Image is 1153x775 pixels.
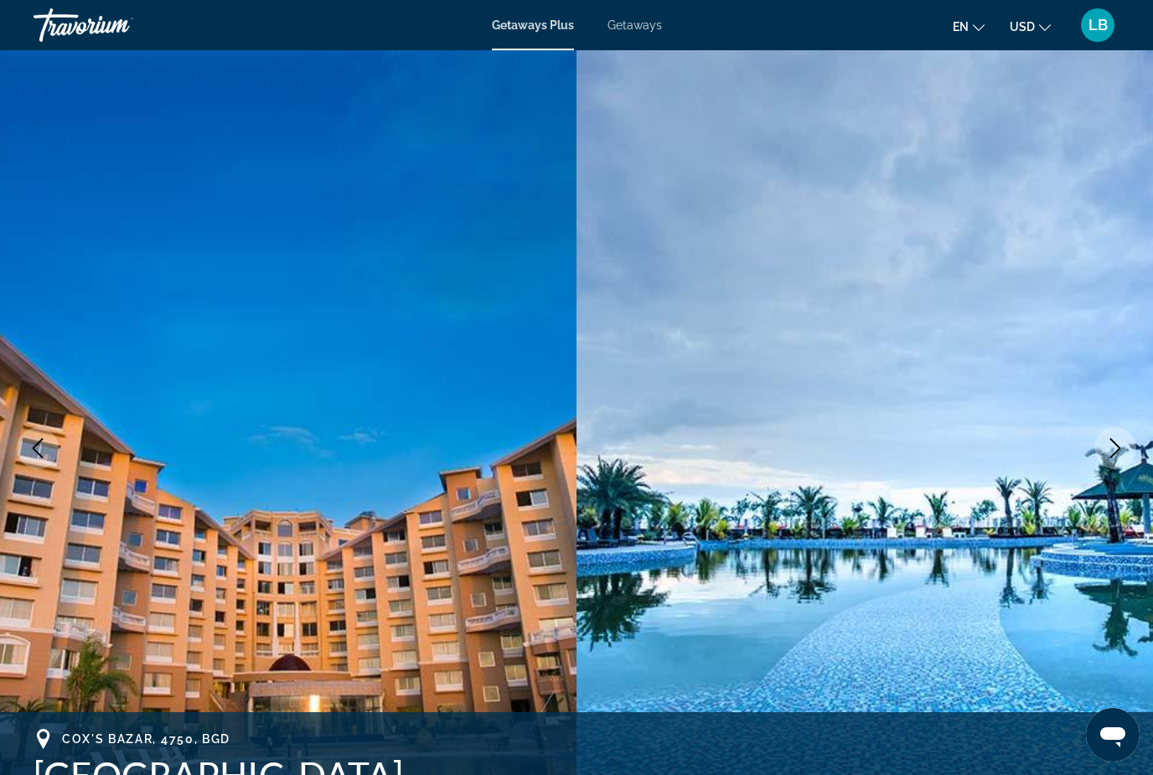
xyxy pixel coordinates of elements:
a: Getaways [608,18,662,32]
button: Previous image [17,427,59,469]
span: Cox's Bazar, 4750, BGD [62,732,230,746]
button: Change currency [1010,14,1051,39]
span: en [953,20,969,34]
a: Getaways Plus [492,18,574,32]
iframe: Кнопка запуска окна обмена сообщениями [1086,708,1140,762]
a: Travorium [34,3,201,47]
button: Next image [1094,427,1136,469]
button: User Menu [1076,8,1119,43]
button: Change language [953,14,985,39]
span: LB [1088,17,1108,34]
span: USD [1010,20,1035,34]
